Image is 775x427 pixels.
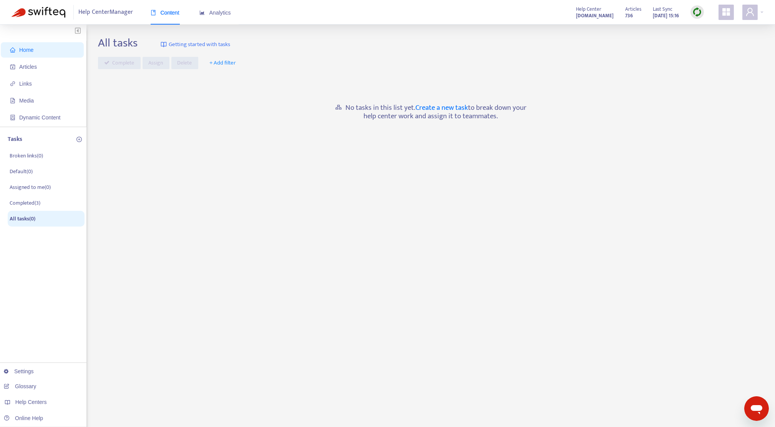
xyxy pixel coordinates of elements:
p: Default ( 0 ) [10,167,33,175]
button: Delete [171,57,198,69]
p: Assigned to me ( 0 ) [10,183,51,191]
span: Analytics [199,10,231,16]
button: Complete [98,57,141,69]
span: Home [19,47,33,53]
strong: [DATE] 15:16 [653,12,679,20]
span: Articles [19,64,37,70]
strong: [DOMAIN_NAME] [576,12,614,20]
strong: 736 [625,12,633,20]
span: container [10,115,15,120]
p: Tasks [8,135,22,144]
a: Online Help [4,415,43,421]
span: user [745,7,755,17]
a: Settings [4,368,34,374]
span: file-image [10,98,15,103]
span: gold [335,104,342,111]
span: Content [151,10,179,16]
span: home [10,47,15,53]
button: + Add filter [204,57,242,69]
span: Help Center [576,5,601,13]
button: Assign [143,57,169,69]
a: Glossary [4,383,36,389]
h5: No tasks in this list yet. to break down your help center work and assign it to teammates. [335,104,527,121]
span: Last Sync [653,5,672,13]
span: Media [19,98,34,104]
span: Dynamic Content [19,114,60,121]
a: [DOMAIN_NAME] [576,11,614,20]
p: Broken links ( 0 ) [10,152,43,160]
img: Swifteq [12,7,65,18]
span: book [151,10,156,15]
span: Help Centers [15,399,47,405]
span: area-chart [199,10,205,15]
span: account-book [10,64,15,70]
span: Help Center Manager [79,5,133,20]
h2: All tasks [98,36,138,50]
p: All tasks ( 0 ) [10,215,35,223]
p: Completed ( 3 ) [10,199,40,207]
span: Getting started with tasks [169,40,230,49]
a: Create a new task [415,102,468,114]
img: image-link [161,41,167,48]
span: plus-circle [76,137,82,142]
a: Getting started with tasks [161,36,230,53]
span: link [10,81,15,86]
img: sync.dc5367851b00ba804db3.png [692,7,702,17]
span: appstore [722,7,731,17]
iframe: Button to launch messaging window [744,396,769,421]
span: Links [19,81,32,87]
span: Articles [625,5,641,13]
span: + Add filter [210,58,236,68]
